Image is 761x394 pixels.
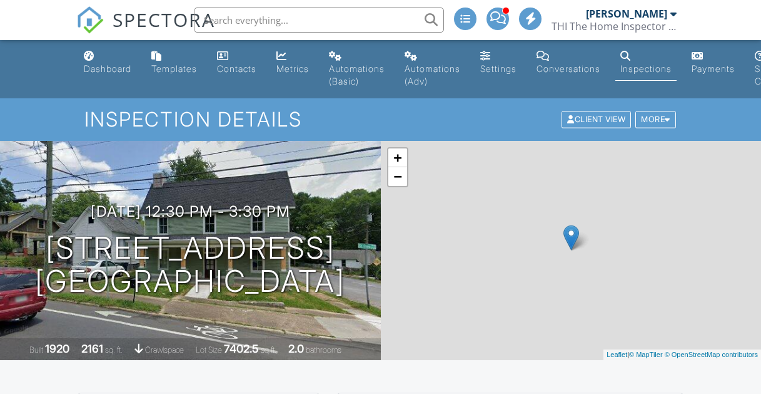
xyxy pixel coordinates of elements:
[271,45,314,81] a: Metrics
[615,45,677,81] a: Inspections
[35,232,345,298] h1: [STREET_ADDRESS] [GEOGRAPHIC_DATA]
[620,63,672,74] div: Inspections
[329,63,385,86] div: Automations (Basic)
[105,345,123,355] span: sq. ft.
[405,63,460,86] div: Automations (Adv)
[306,345,341,355] span: bathrooms
[687,45,740,81] a: Payments
[586,8,667,20] div: [PERSON_NAME]
[76,17,215,43] a: SPECTORA
[217,63,256,74] div: Contacts
[388,167,407,186] a: Zoom out
[81,342,103,355] div: 2161
[91,203,290,220] h3: [DATE] 12:30 pm - 3:30 pm
[607,351,627,358] a: Leaflet
[261,345,276,355] span: sq.ft.
[276,63,309,74] div: Metrics
[635,111,676,128] div: More
[29,345,43,355] span: Built
[145,345,184,355] span: crawlspace
[603,350,761,360] div: |
[224,342,259,355] div: 7402.5
[480,63,517,74] div: Settings
[388,148,407,167] a: Zoom in
[552,20,677,33] div: THI The Home Inspector LLC
[212,45,261,81] a: Contacts
[79,45,136,81] a: Dashboard
[84,108,677,130] h1: Inspection Details
[665,351,758,358] a: © OpenStreetMap contributors
[84,63,131,74] div: Dashboard
[196,345,222,355] span: Lot Size
[560,114,634,123] a: Client View
[475,45,522,81] a: Settings
[113,6,215,33] span: SPECTORA
[151,63,197,74] div: Templates
[288,342,304,355] div: 2.0
[562,111,631,128] div: Client View
[76,6,104,34] img: The Best Home Inspection Software - Spectora
[324,45,390,93] a: Automations (Basic)
[629,351,663,358] a: © MapTiler
[45,342,69,355] div: 1920
[692,63,735,74] div: Payments
[537,63,600,74] div: Conversations
[532,45,605,81] a: Conversations
[400,45,465,93] a: Automations (Advanced)
[194,8,444,33] input: Search everything...
[146,45,202,81] a: Templates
